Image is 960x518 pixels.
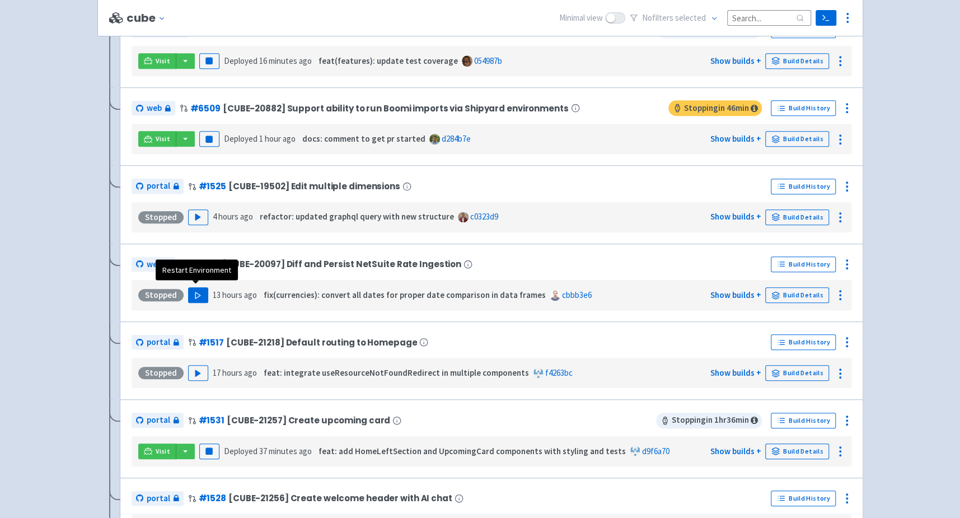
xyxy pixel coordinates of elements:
a: Build Details [765,365,829,381]
a: portal [132,335,184,350]
div: Stopped [138,211,184,223]
a: #6502 [190,258,220,270]
a: Show builds + [710,367,761,378]
span: Minimal view [559,12,603,25]
button: Pause [199,131,219,147]
span: [CUBE-19502] Edit multiple dimensions [228,181,400,191]
span: Deployed [224,133,296,144]
a: c0323d9 [470,211,498,222]
a: Show builds + [710,290,761,300]
span: selected [675,12,706,23]
button: Pause [199,444,219,459]
a: d9f6a70 [642,446,669,456]
a: #1517 [199,337,224,348]
span: portal [147,336,170,349]
a: portal [132,179,184,194]
a: Build Details [765,131,829,147]
time: 1 hour ago [259,133,296,144]
a: Show builds + [710,55,761,66]
strong: feat(features): update test coverage [319,55,458,66]
a: Build History [771,179,836,194]
span: [CUBE-20097] Diff and Persist NetSuite Rate Ingestion [222,259,461,269]
span: [CUBE-21218] Default routing to Homepage [226,338,418,347]
time: 16 minutes ago [259,55,312,66]
input: Search... [727,10,811,25]
strong: feat: add HomeLeftSection and UpcomingCard components with styling and tests [319,446,626,456]
span: Deployed [224,55,312,66]
div: Stopped [138,367,184,379]
a: Visit [138,131,176,147]
span: web [147,102,162,115]
time: 4 hours ago [213,211,253,222]
a: Terminal [816,10,836,26]
a: Build Details [765,287,829,303]
a: web [132,257,175,272]
a: cbbb3e6 [562,290,592,300]
time: 17 hours ago [213,367,257,378]
button: cube [127,12,170,25]
a: Visit [138,444,176,459]
a: Build History [771,491,836,506]
a: #1528 [199,492,226,504]
strong: docs: comment to get pr started [302,133,425,144]
a: #6509 [190,102,221,114]
span: No filter s [642,12,706,25]
a: portal [132,413,184,428]
a: Build History [771,100,836,116]
span: [CUBE-21257] Create upcoming card [227,416,390,425]
button: Play [188,365,208,381]
a: Build History [771,256,836,272]
a: Show builds + [710,446,761,456]
a: d284b7e [442,133,471,144]
a: Build Details [765,444,829,459]
a: portal [132,491,184,506]
span: Visit [156,57,170,66]
a: #1525 [199,180,226,192]
span: Visit [156,447,170,456]
button: Play [188,209,208,225]
strong: refactor: updated graphql query with new structure [260,211,454,222]
a: Visit [138,53,176,69]
span: portal [147,414,170,427]
span: web [147,258,162,271]
a: Build Details [765,209,829,225]
span: [CUBE-21256] Create welcome header with AI chat [228,493,452,503]
time: 13 hours ago [213,290,257,300]
button: Play [188,287,208,303]
span: Stopping in 1 hr 36 min [656,413,762,428]
span: [CUBE-20882] Support ability to run Boomi imports via Shipyard environments [223,104,569,113]
a: web [132,101,175,116]
a: Build History [771,413,836,428]
a: f4263bc [545,367,573,378]
a: #1531 [199,414,224,426]
a: 054987b [474,55,502,66]
strong: fix(currencies): convert all dates for proper date comparison in data frames [264,290,546,300]
span: Visit [156,134,170,143]
time: 37 minutes ago [259,446,312,456]
span: portal [147,180,170,193]
button: Pause [199,53,219,69]
span: Deployed [224,446,312,456]
a: Build Details [765,53,829,69]
a: Show builds + [710,211,761,222]
a: Show builds + [710,133,761,144]
div: Stopped [138,289,184,301]
span: Stopping in 46 min [668,100,762,116]
a: Build History [771,334,836,350]
strong: feat: integrate useResourceNotFoundRedirect in multiple components [264,367,529,378]
span: portal [147,492,170,505]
